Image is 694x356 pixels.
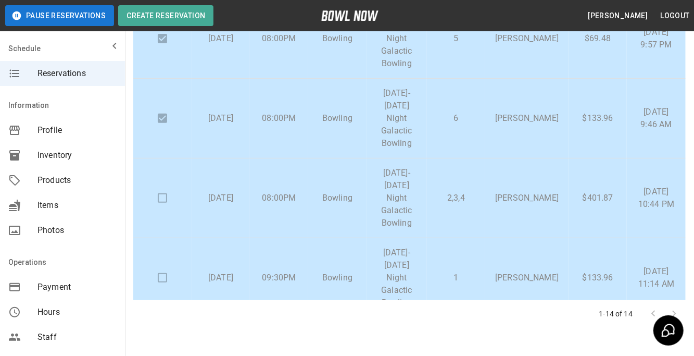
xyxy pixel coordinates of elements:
span: Hours [37,306,117,318]
p: 6 [435,112,477,125]
p: Bowling [317,272,358,284]
p: [DATE]-[DATE] Night Galactic Bowling [375,87,419,150]
span: Profile [37,124,117,137]
p: Bowling [317,112,358,125]
p: $133.96 [577,272,619,284]
p: [DATE] [200,272,242,284]
p: [DATE] 11:14 AM [635,265,677,290]
p: [DATE]-[DATE] Night Galactic Bowling [375,7,419,70]
span: Items [37,199,117,212]
p: [DATE] 9:46 AM [635,106,677,131]
p: [PERSON_NAME] [494,112,560,125]
button: Create Reservation [118,5,213,26]
p: 1 [435,272,477,284]
p: $69.48 [577,32,619,45]
p: [DATE] 10:44 PM [635,186,677,211]
span: Payment [37,281,117,293]
p: [PERSON_NAME] [494,192,560,204]
span: Staff [37,331,117,343]
p: Bowling [317,192,358,204]
p: 09:30PM [258,272,300,284]
p: Bowling [317,32,358,45]
span: Reservations [37,67,117,80]
p: [DATE] [200,192,242,204]
span: Photos [37,224,117,237]
span: Inventory [37,149,117,162]
p: [PERSON_NAME] [494,272,560,284]
button: [PERSON_NAME] [584,6,652,26]
span: Products [37,174,117,187]
p: 08:00PM [258,192,300,204]
p: [DATE]-[DATE] Night Galactic Bowling [375,247,419,309]
p: 2,3,4 [435,192,477,204]
img: logo [321,10,378,21]
button: Logout [657,6,694,26]
p: [PERSON_NAME] [494,32,560,45]
p: [DATE] [200,32,242,45]
p: $401.87 [577,192,619,204]
p: $133.96 [577,112,619,125]
p: 08:00PM [258,32,300,45]
p: 08:00PM [258,112,300,125]
p: [DATE]-[DATE] Night Galactic Bowling [375,167,419,229]
p: [DATE] 9:57 PM [635,26,677,51]
p: 1-14 of 14 [599,309,633,319]
p: [DATE] [200,112,242,125]
button: Pause Reservations [5,5,114,26]
p: 5 [435,32,477,45]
